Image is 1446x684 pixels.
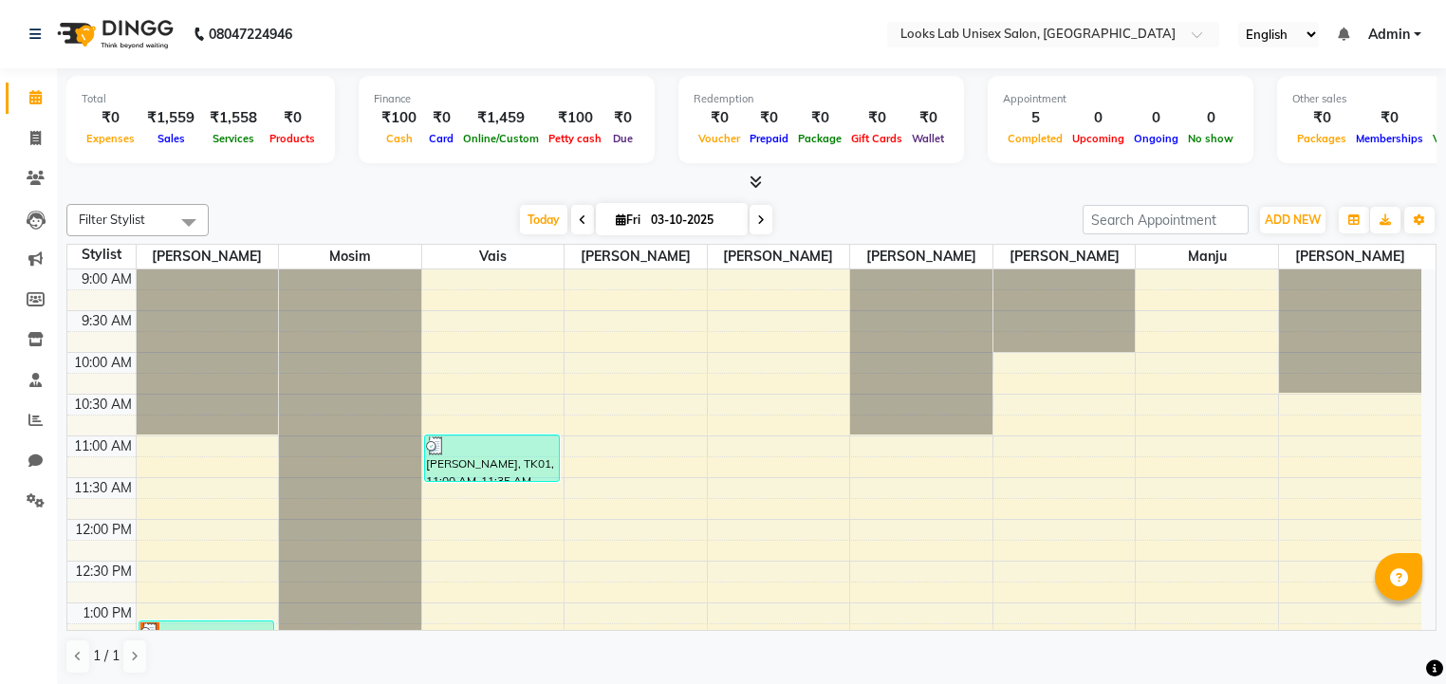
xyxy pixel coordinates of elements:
span: Upcoming [1067,132,1129,145]
div: ₹0 [606,107,640,129]
div: 11:00 AM [70,436,136,456]
b: 08047224946 [209,8,292,61]
span: Due [608,132,638,145]
div: 0 [1067,107,1129,129]
span: [PERSON_NAME] [708,245,850,268]
div: ₹1,459 [458,107,544,129]
div: 9:00 AM [78,269,136,289]
div: ₹0 [846,107,907,129]
span: No show [1183,132,1238,145]
span: Ongoing [1129,132,1183,145]
div: ₹0 [694,107,745,129]
div: ₹100 [544,107,606,129]
span: [PERSON_NAME] [993,245,1136,268]
span: Wallet [907,132,949,145]
div: ₹0 [793,107,846,129]
div: Finance [374,91,640,107]
div: ₹0 [424,107,458,129]
span: Today [520,205,567,234]
div: Stylist [67,245,136,265]
div: 10:30 AM [70,395,136,415]
div: 12:30 PM [71,562,136,582]
div: [PERSON_NAME], TK01, 11:00 AM-11:35 AM, Men’s Haircut - [PERSON_NAME] Styling,Men’s Hair Wash - H... [425,435,560,481]
div: ₹0 [265,107,320,129]
button: ADD NEW [1260,207,1325,233]
img: logo [48,8,178,61]
div: Appointment [1003,91,1238,107]
div: ₹0 [82,107,139,129]
span: Fri [611,213,645,227]
span: Memberships [1351,132,1428,145]
span: [PERSON_NAME] [137,245,279,268]
div: 9:30 AM [78,311,136,331]
div: Redemption [694,91,949,107]
span: Package [793,132,846,145]
span: Expenses [82,132,139,145]
span: Filter Stylist [79,212,145,227]
div: ₹100 [374,107,424,129]
div: 1:00 PM [79,603,136,623]
div: ₹0 [907,107,949,129]
span: [PERSON_NAME] [565,245,707,268]
span: [PERSON_NAME] [1279,245,1421,268]
span: 1 / 1 [93,646,120,666]
div: Total [82,91,320,107]
div: ₹0 [1351,107,1428,129]
div: ₹0 [1292,107,1351,129]
span: Products [265,132,320,145]
span: Voucher [694,132,745,145]
div: ₹1,558 [202,107,265,129]
span: Admin [1368,25,1410,45]
input: Search Appointment [1083,205,1249,234]
span: Petty cash [544,132,606,145]
div: 10:00 AM [70,353,136,373]
div: 12:00 PM [71,520,136,540]
iframe: chat widget [1366,608,1427,665]
span: ADD NEW [1265,213,1321,227]
span: Sales [153,132,190,145]
div: 5 [1003,107,1067,129]
div: ₹0 [745,107,793,129]
div: 0 [1129,107,1183,129]
div: 0 [1183,107,1238,129]
span: [PERSON_NAME] [850,245,992,268]
input: 2025-10-03 [645,206,740,234]
span: Prepaid [745,132,793,145]
span: Card [424,132,458,145]
div: Asmat, TK03, 01:15 PM-01:45 PM, Men’s Haircut - Haircut (Normal) [139,621,274,660]
span: Vais [422,245,565,268]
span: Online/Custom [458,132,544,145]
span: Packages [1292,132,1351,145]
span: Manju [1136,245,1278,268]
span: Gift Cards [846,132,907,145]
span: Completed [1003,132,1067,145]
span: Mosim [279,245,421,268]
div: ₹1,559 [139,107,202,129]
span: Cash [381,132,417,145]
span: Services [208,132,259,145]
div: 11:30 AM [70,478,136,498]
